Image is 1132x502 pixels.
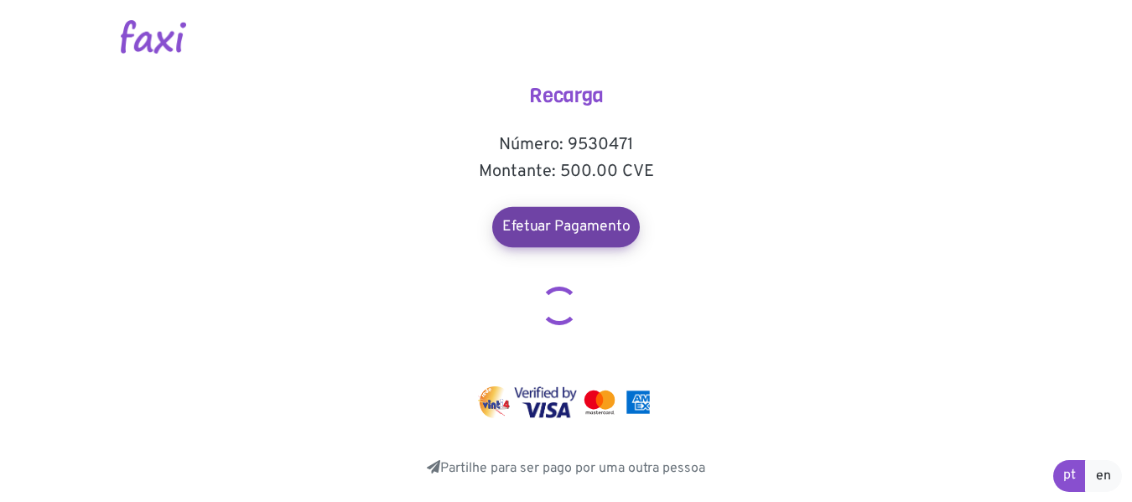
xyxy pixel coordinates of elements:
a: Partilhe para ser pago por uma outra pessoa [427,460,705,477]
h5: Montante: 500.00 CVE [398,162,734,182]
h4: Recarga [398,84,734,108]
a: en [1085,460,1122,492]
img: vinti4 [478,386,511,418]
h5: Número: 9530471 [398,135,734,155]
img: visa [514,386,577,418]
img: mastercard [580,386,619,418]
a: pt [1053,460,1086,492]
a: Efetuar Pagamento [492,207,640,247]
img: mastercard [622,386,654,418]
